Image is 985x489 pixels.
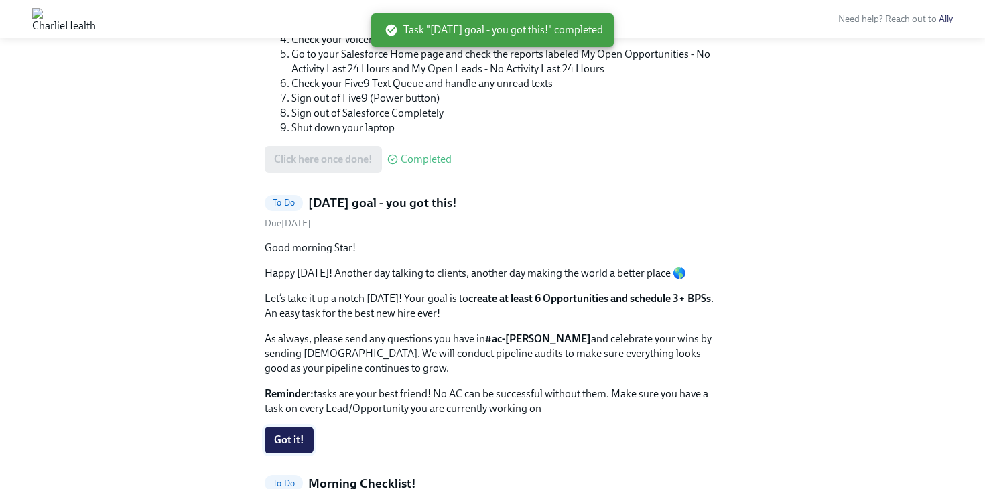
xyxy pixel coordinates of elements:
[485,332,591,345] strong: #ac-[PERSON_NAME]
[265,291,720,321] p: Let’s take it up a notch [DATE]! Your goal is to . An easy task for the best new hire ever!
[265,387,720,416] p: tasks are your best friend! No AC can be successful without them. Make sure you have a task on ev...
[265,266,720,281] p: Happy [DATE]! Another day talking to clients, another day making the world a better place 🌎
[265,198,303,208] span: To Do
[291,32,720,47] li: Check your Voicemail tab in Five9
[468,292,711,305] strong: create at least 6 Opportunities and schedule 3+ BPSs
[291,106,720,121] li: Sign out of Salesforce Completely
[265,194,720,230] a: To Do[DATE] goal - you got this!Due[DATE]
[274,433,304,447] span: Got it!
[265,427,314,453] button: Got it!
[291,121,720,135] li: Shut down your laptop
[838,13,953,25] span: Need help? Reach out to
[401,154,452,165] span: Completed
[939,13,953,25] a: Ally
[265,478,303,488] span: To Do
[32,8,96,29] img: CharlieHealth
[265,332,720,376] p: As always, please send any questions you have in and celebrate your wins by sending [DEMOGRAPHIC_...
[265,240,720,255] p: Good morning Star!
[385,23,603,38] span: Task "[DATE] goal - you got this!" completed
[291,91,720,106] li: Sign out of Five9 (Power button)
[265,218,311,229] span: Wednesday, September 17th 2025, 7:00 am
[291,47,720,76] li: Go to your Salesforce Home page and check the reports labeled My Open Opportunities - No Activity...
[265,387,314,400] strong: Reminder:
[291,76,720,91] li: Check your Five9 Text Queue and handle any unread texts
[308,194,457,212] h5: [DATE] goal - you got this!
